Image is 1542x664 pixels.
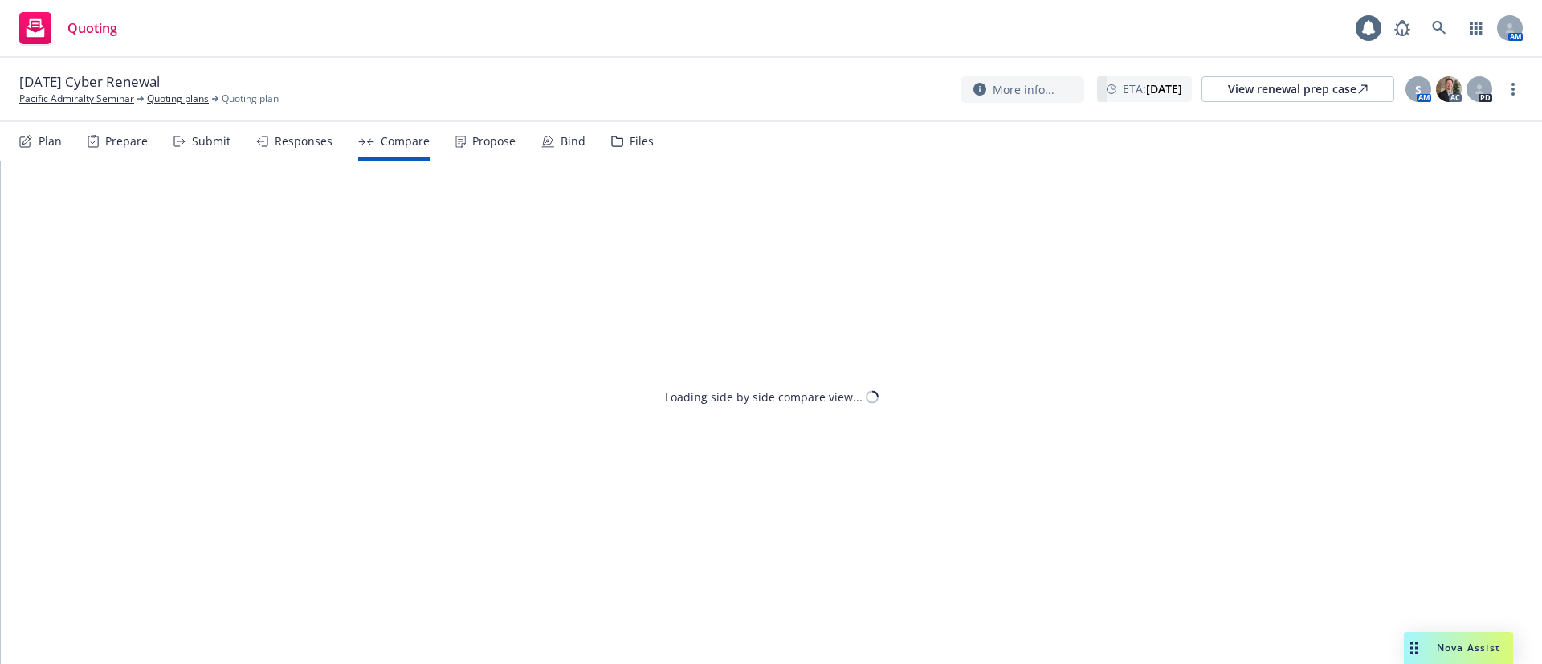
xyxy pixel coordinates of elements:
[13,6,124,51] a: Quoting
[1228,77,1368,101] div: View renewal prep case
[1386,12,1418,44] a: Report a Bug
[1201,76,1394,102] a: View renewal prep case
[1503,79,1523,99] a: more
[275,135,332,148] div: Responses
[665,389,863,405] div: Loading side by side compare view...
[561,135,585,148] div: Bind
[105,135,148,148] div: Prepare
[630,135,654,148] div: Files
[192,135,230,148] div: Submit
[1423,12,1455,44] a: Search
[39,135,62,148] div: Plan
[1460,12,1492,44] a: Switch app
[993,81,1055,98] span: More info...
[472,135,516,148] div: Propose
[147,92,209,106] a: Quoting plans
[1404,632,1513,664] button: Nova Assist
[1437,641,1500,654] span: Nova Assist
[1404,632,1424,664] div: Drag to move
[1436,76,1462,102] img: photo
[67,22,117,35] span: Quoting
[19,92,134,106] a: Pacific Admiralty Seminar
[19,72,160,92] span: [DATE] Cyber Renewal
[961,76,1084,103] button: More info...
[1415,81,1422,98] span: S
[1123,80,1182,97] span: ETA :
[381,135,430,148] div: Compare
[222,92,279,106] span: Quoting plan
[1146,81,1182,96] strong: [DATE]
